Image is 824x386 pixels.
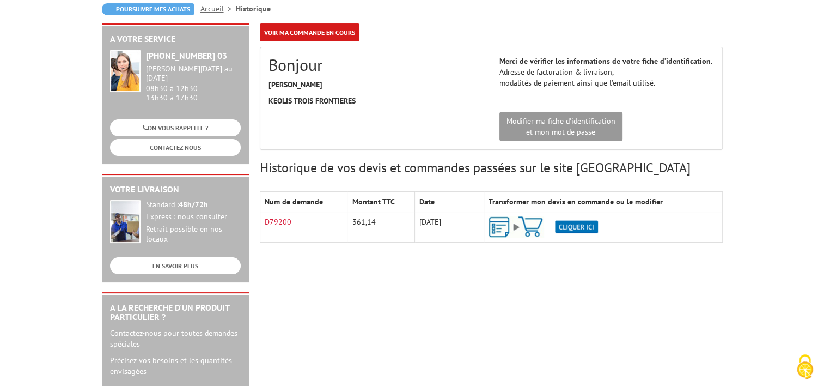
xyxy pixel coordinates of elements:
[260,161,723,175] h3: Historique de vos devis et commandes passées sur le site [GEOGRAPHIC_DATA]
[791,353,819,381] img: Cookies (fenêtre modale)
[260,192,347,212] th: Num de demande
[268,56,483,74] h2: Bonjour
[489,216,598,238] img: ajout-vers-panier.png
[110,257,241,274] a: EN SAVOIR PLUS
[110,119,241,136] a: ON VOUS RAPPELLE ?
[786,349,824,386] button: Cookies (fenêtre modale)
[499,112,622,141] a: Modifier ma fiche d'identificationet mon mot de passe
[146,50,227,61] strong: [PHONE_NUMBER] 03
[268,80,322,89] strong: [PERSON_NAME]
[146,64,241,102] div: 08h30 à 12h30 13h30 à 17h30
[102,3,194,15] a: Poursuivre mes achats
[414,212,484,243] td: [DATE]
[499,56,714,88] p: Adresse de facturation & livraison, modalités de paiement ainsi que l’email utilisé.
[347,212,414,243] td: 361,14
[146,212,241,222] div: Express : nous consulter
[110,185,241,195] h2: Votre livraison
[110,355,241,377] p: Précisez vos besoins et les quantités envisagées
[110,328,241,349] p: Contactez-nous pour toutes demandes spéciales
[110,200,141,243] img: widget-livraison.jpg
[260,23,359,41] a: Voir ma commande en cours
[146,200,241,210] div: Standard :
[110,139,241,156] a: CONTACTEZ-NOUS
[347,192,414,212] th: Montant TTC
[200,4,236,14] a: Accueil
[484,192,722,212] th: Transformer mon devis en commande ou le modifier
[499,56,712,66] strong: Merci de vérifier les informations de votre fiche d’identification.
[414,192,484,212] th: Date
[265,217,291,227] a: D79200
[146,64,241,83] div: [PERSON_NAME][DATE] au [DATE]
[110,303,241,322] h2: A la recherche d'un produit particulier ?
[110,34,241,44] h2: A votre service
[146,225,241,244] div: Retrait possible en nos locaux
[110,50,141,92] img: widget-service.jpg
[268,96,356,106] strong: KEOLIS TROIS FRONTIERES
[236,3,271,14] li: Historique
[179,200,208,209] strong: 48h/72h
